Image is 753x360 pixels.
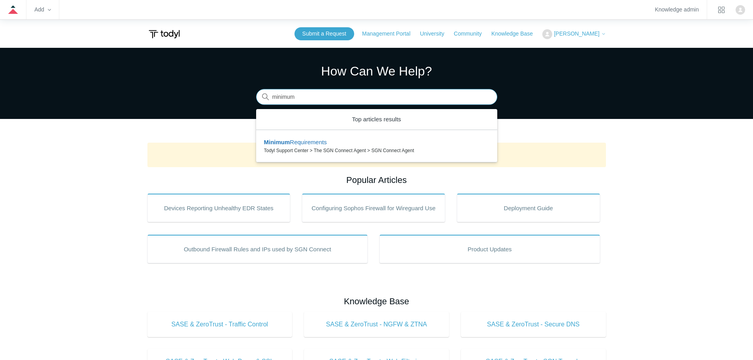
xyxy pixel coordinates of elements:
[147,173,606,187] h2: Popular Articles
[34,8,51,12] zd-hc-trigger: Add
[736,5,745,15] img: user avatar
[304,312,449,337] a: SASE & ZeroTrust - NGFW & ZTNA
[147,312,293,337] a: SASE & ZeroTrust - Traffic Control
[147,295,606,308] h2: Knowledge Base
[461,312,606,337] a: SASE & ZeroTrust - Secure DNS
[736,5,745,15] zd-hc-trigger: Click your profile icon to open the profile menu
[457,194,600,222] a: Deployment Guide
[159,320,281,329] span: SASE & ZeroTrust - Traffic Control
[362,30,418,38] a: Management Portal
[473,320,594,329] span: SASE & ZeroTrust - Secure DNS
[256,62,497,81] h1: How Can We Help?
[256,89,497,105] input: Search
[294,27,354,40] a: Submit a Request
[316,320,437,329] span: SASE & ZeroTrust - NGFW & ZTNA
[147,27,181,41] img: Todyl Support Center Help Center home page
[542,29,606,39] button: [PERSON_NAME]
[256,109,497,130] zd-autocomplete-header: Top articles results
[554,30,599,37] span: [PERSON_NAME]
[454,30,490,38] a: Community
[655,8,699,12] a: Knowledge admin
[264,147,489,154] zd-autocomplete-breadcrumbs-multibrand: Todyl Support Center > The SGN Connect Agent > SGN Connect Agent
[420,30,452,38] a: University
[147,235,368,263] a: Outbound Firewall Rules and IPs used by SGN Connect
[147,194,291,222] a: Devices Reporting Unhealthy EDR States
[302,194,445,222] a: Configuring Sophos Firewall for Wireguard Use
[264,139,327,147] zd-autocomplete-title-multibrand: Suggested result 1 Minimum Requirements
[264,139,290,145] em: Minimum
[379,235,600,263] a: Product Updates
[491,30,541,38] a: Knowledge Base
